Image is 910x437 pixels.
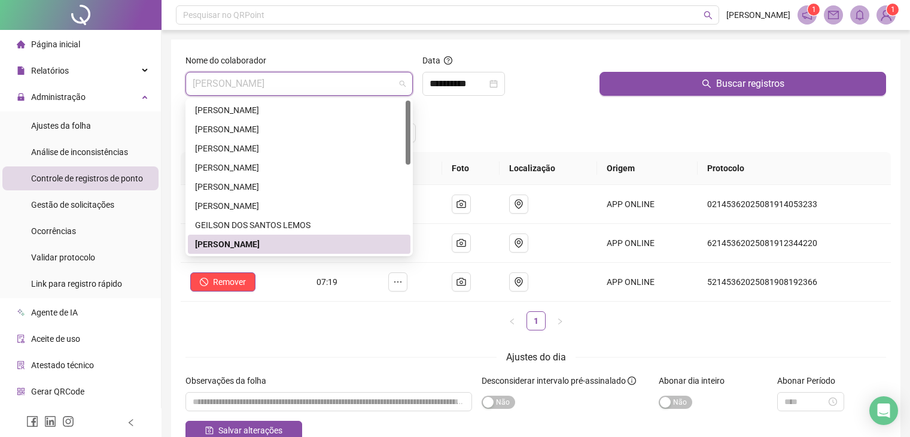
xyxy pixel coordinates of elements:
[31,387,84,396] span: Gerar QRCode
[200,278,208,286] span: stop
[17,66,25,75] span: file
[185,54,274,67] label: Nome do colaborador
[812,5,816,14] span: 1
[422,56,440,65] span: Data
[213,275,246,289] span: Remover
[195,199,403,213] div: [PERSON_NAME]
[31,121,91,131] span: Ajustes da folha
[659,374,732,387] label: Abonar dia inteiro
[26,415,38,427] span: facebook
[44,415,56,427] span: linkedin
[188,177,410,196] div: FRANCISCO ALVES DA SILVA
[188,196,410,216] div: FRANCISCO RODRIGUES FARIAS
[31,360,94,370] span: Atestado técnico
[31,92,86,102] span: Administração
[188,120,410,139] div: FABRICIO DA SILVA MULATO
[500,152,597,185] th: Localização
[808,4,820,16] sup: 1
[503,311,522,330] button: left
[456,199,466,209] span: camera
[31,200,114,210] span: Gestão de solicitações
[188,101,410,120] div: EDIVAN DE MELO DE OLIVEIRA
[195,104,403,117] div: [PERSON_NAME]
[698,263,891,302] td: 52145362025081908192366
[597,224,698,263] td: APP ONLINE
[503,311,522,330] li: Página anterior
[31,174,143,183] span: Controle de registros de ponto
[218,424,282,437] span: Salvar alterações
[31,226,76,236] span: Ocorrências
[190,272,255,292] button: Remover
[698,185,891,224] td: 02145362025081914053233
[31,66,69,75] span: Relatórios
[444,56,452,65] span: question-circle
[698,224,891,263] td: 62145362025081912344220
[127,418,135,427] span: left
[31,40,80,49] span: Página inicial
[828,10,839,20] span: mail
[17,40,25,48] span: home
[62,415,74,427] span: instagram
[506,351,566,363] span: Ajustes do dia
[195,142,403,155] div: [PERSON_NAME]
[195,123,403,136] div: [PERSON_NAME]
[195,161,403,174] div: [PERSON_NAME]
[869,396,898,425] div: Open Intercom Messenger
[599,72,886,96] button: Buscar registros
[17,335,25,343] span: audit
[597,263,698,302] td: APP ONLINE
[628,377,636,385] span: info-circle
[891,5,895,14] span: 1
[514,277,524,287] span: environment
[193,72,406,95] span: GEORGE MICHEL ALEXANDRE PINTO
[716,77,784,91] span: Buscar registros
[17,361,25,369] span: solution
[777,374,843,387] label: Abonar Período
[393,277,403,287] span: ellipsis
[702,79,711,89] span: search
[185,374,274,387] label: Observações da folha
[188,158,410,177] div: FELIPE CARVALHO DOS SANTOS
[31,253,95,262] span: Validar protocolo
[877,6,895,24] img: 93678
[456,238,466,248] span: camera
[316,277,337,287] span: 07:19
[597,152,698,185] th: Origem
[509,318,516,325] span: left
[698,152,891,185] th: Protocolo
[887,4,899,16] sup: Atualize o seu contato no menu Meus Dados
[205,426,214,435] span: save
[704,11,713,20] span: search
[514,238,524,248] span: environment
[482,376,626,386] span: Desconsiderar intervalo pré-assinalado
[527,312,545,330] a: 1
[597,185,698,224] td: APP ONLINE
[802,10,812,20] span: notification
[456,277,466,287] span: camera
[550,311,570,330] li: Próxima página
[726,8,790,22] span: [PERSON_NAME]
[31,279,122,289] span: Link para registro rápido
[550,311,570,330] button: right
[195,218,403,232] div: GEILSON DOS SANTOS LEMOS
[31,334,80,344] span: Aceite de uso
[188,235,410,254] div: GEORGE MICHEL ALEXANDRE PINTO
[514,199,524,209] span: environment
[195,238,403,251] div: [PERSON_NAME]
[526,311,546,330] li: 1
[188,216,410,235] div: GEILSON DOS SANTOS LEMOS
[442,152,500,185] th: Foto
[31,147,128,157] span: Análise de inconsistências
[854,10,865,20] span: bell
[188,139,410,158] div: FABRICIO EXPEDITO LEMES DE ALMEIDA SILVA
[556,318,564,325] span: right
[17,93,25,101] span: lock
[195,180,403,193] div: [PERSON_NAME]
[31,308,78,317] span: Agente de IA
[17,387,25,396] span: qrcode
